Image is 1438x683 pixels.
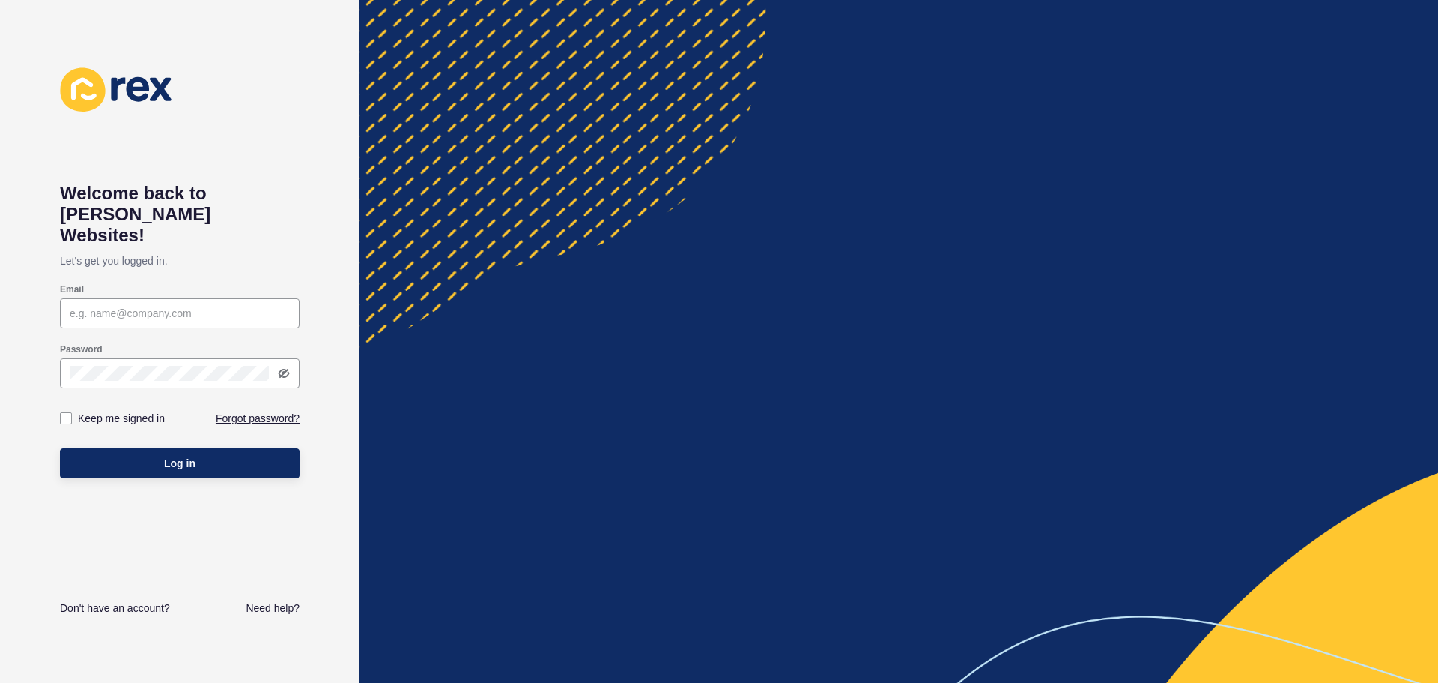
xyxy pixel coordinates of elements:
[70,306,290,321] input: e.g. name@company.com
[78,411,165,426] label: Keep me signed in
[246,601,300,616] a: Need help?
[60,343,103,355] label: Password
[60,246,300,276] p: Let's get you logged in.
[216,411,300,426] a: Forgot password?
[60,283,84,295] label: Email
[164,456,195,471] span: Log in
[60,601,170,616] a: Don't have an account?
[60,183,300,246] h1: Welcome back to [PERSON_NAME] Websites!
[60,448,300,478] button: Log in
